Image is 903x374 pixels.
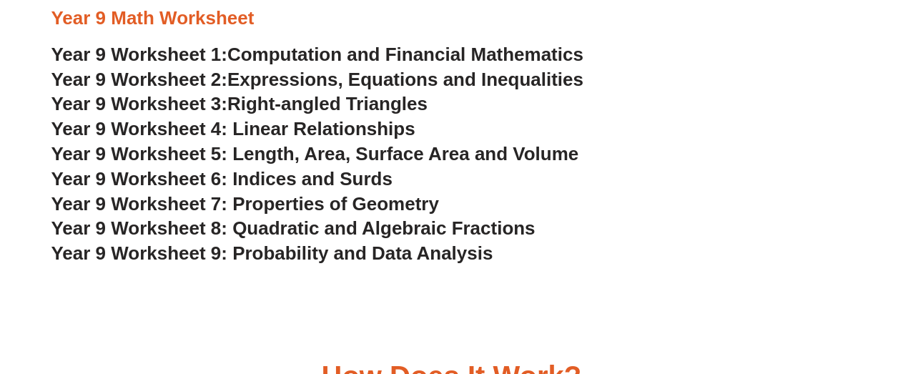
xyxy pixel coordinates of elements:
[51,44,228,65] span: Year 9 Worksheet 1:
[51,118,415,139] a: Year 9 Worksheet 4: Linear Relationships
[51,193,440,215] a: Year 9 Worksheet 7: Properties of Geometry
[51,143,579,164] a: Year 9 Worksheet 5: Length, Area, Surface Area and Volume
[51,44,584,65] a: Year 9 Worksheet 1:Computation and Financial Mathematics
[227,93,428,114] span: Right-angled Triangles
[51,6,852,31] h3: Year 9 Math Worksheet
[51,93,228,114] span: Year 9 Worksheet 3:
[227,44,583,65] span: Computation and Financial Mathematics
[227,69,583,90] span: Expressions, Equations and Inequalities
[51,93,428,114] a: Year 9 Worksheet 3:Right-angled Triangles
[51,217,536,239] a: Year 9 Worksheet 8: Quadratic and Algebraic Fractions
[51,69,228,90] span: Year 9 Worksheet 2:
[665,212,903,374] iframe: Chat Widget
[51,168,393,190] a: Year 9 Worksheet 6: Indices and Surds
[51,69,584,90] a: Year 9 Worksheet 2:Expressions, Equations and Inequalities
[51,242,493,264] a: Year 9 Worksheet 9: Probability and Data Analysis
